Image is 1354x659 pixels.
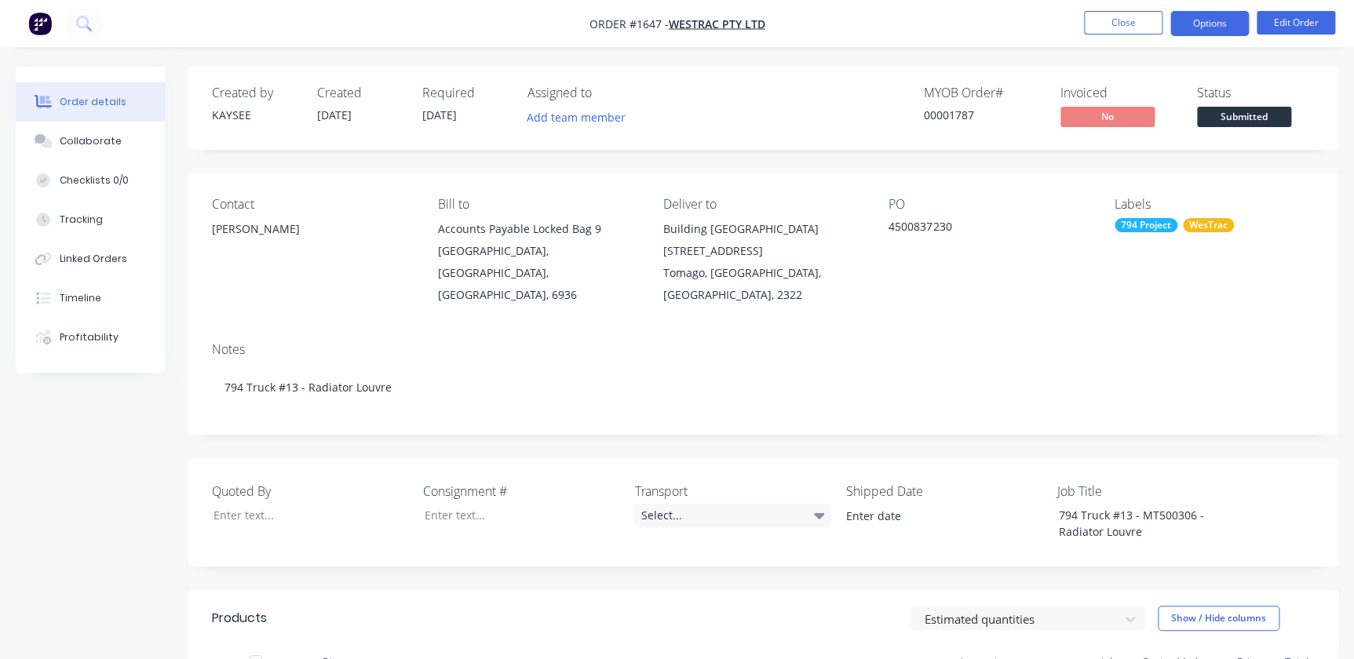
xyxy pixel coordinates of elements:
div: Order details [60,95,126,109]
div: Labels [1115,197,1315,212]
div: KAYSEE [212,107,298,123]
label: Consignment # [423,482,619,501]
div: Timeline [60,291,101,305]
label: Transport [634,482,830,501]
button: Linked Orders [16,239,165,279]
a: WesTrac Pty Ltd [669,16,765,31]
div: Invoiced [1060,86,1178,100]
div: Created by [212,86,298,100]
div: Status [1197,86,1315,100]
div: [PERSON_NAME] [212,218,412,240]
span: [DATE] [422,107,457,122]
button: Options [1170,11,1249,36]
input: Enter date [835,504,1031,528]
button: Tracking [16,200,165,239]
button: Checklists 0/0 [16,161,165,200]
div: Accounts Payable Locked Bag 9 [437,218,637,240]
button: Order details [16,82,165,122]
button: Edit Order [1257,11,1335,35]
div: Products [212,609,267,628]
img: Factory [28,12,52,35]
div: Tomago, [GEOGRAPHIC_DATA], [GEOGRAPHIC_DATA], 2322 [663,262,863,306]
div: Select... [634,504,830,527]
div: Notes [212,342,1315,357]
span: No [1060,107,1155,126]
label: Job Title [1057,482,1254,501]
div: Contact [212,197,412,212]
div: Profitability [60,330,119,344]
div: Created [317,86,403,100]
button: Add team member [527,107,634,128]
button: Timeline [16,279,165,318]
div: PO [889,197,1089,212]
div: WesTrac [1183,218,1234,232]
div: Assigned to [527,86,684,100]
div: 794 Project [1115,218,1177,232]
div: Required [422,86,509,100]
div: Accounts Payable Locked Bag 9[GEOGRAPHIC_DATA], [GEOGRAPHIC_DATA], [GEOGRAPHIC_DATA], 6936 [437,218,637,306]
div: Linked Orders [60,252,127,266]
div: Building [GEOGRAPHIC_DATA][STREET_ADDRESS] [663,218,863,262]
div: Checklists 0/0 [60,173,129,188]
div: Collaborate [60,134,122,148]
div: [PERSON_NAME] [212,218,412,268]
span: [DATE] [317,107,352,122]
div: 4500837230 [889,218,1085,240]
div: Building [GEOGRAPHIC_DATA][STREET_ADDRESS]Tomago, [GEOGRAPHIC_DATA], [GEOGRAPHIC_DATA], 2322 [663,218,863,306]
button: Profitability [16,318,165,357]
label: Shipped Date [846,482,1042,501]
button: Submitted [1197,107,1291,130]
button: Show / Hide columns [1158,606,1279,631]
div: 794 Truck #13 - Radiator Louvre [212,363,1315,411]
button: Add team member [519,107,634,128]
div: [GEOGRAPHIC_DATA], [GEOGRAPHIC_DATA], [GEOGRAPHIC_DATA], 6936 [437,240,637,306]
button: Close [1084,11,1162,35]
label: Quoted By [212,482,408,501]
div: MYOB Order # [924,86,1042,100]
div: Bill to [437,197,637,212]
div: 794 Truck #13 - MT500306 - Radiator Louvre [1046,504,1242,543]
button: Collaborate [16,122,165,161]
div: Deliver to [663,197,863,212]
div: 00001787 [924,107,1042,123]
span: Submitted [1197,107,1291,126]
span: Order #1647 - [589,16,669,31]
div: Tracking [60,213,103,227]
